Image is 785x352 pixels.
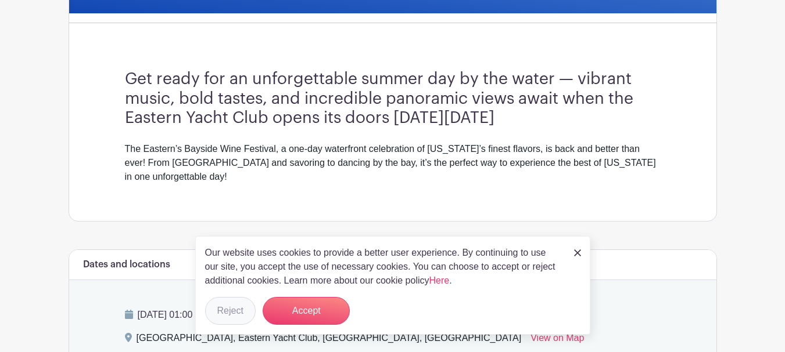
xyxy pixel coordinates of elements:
img: close_button-5f87c8562297e5c2d7936805f587ecaba9071eb48480494691a3f1689db116b3.svg [574,249,581,256]
button: Accept [263,297,350,325]
h3: Get ready for an unforgettable summer day by the water — vibrant music, bold tastes, and incredib... [125,70,661,128]
p: Our website uses cookies to provide a better user experience. By continuing to use our site, you ... [205,246,562,288]
a: Here [429,275,450,285]
div: The Eastern’s Bayside Wine Festival, a one-day waterfront celebration of [US_STATE]’s finest flav... [125,142,661,184]
div: [GEOGRAPHIC_DATA], Eastern Yacht Club, [GEOGRAPHIC_DATA], [GEOGRAPHIC_DATA] [137,331,522,350]
p: [DATE] 01:00 pm to 07:00 pm [125,308,661,322]
button: Reject [205,297,256,325]
a: View on Map [530,331,584,350]
h6: Dates and locations [83,259,170,270]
